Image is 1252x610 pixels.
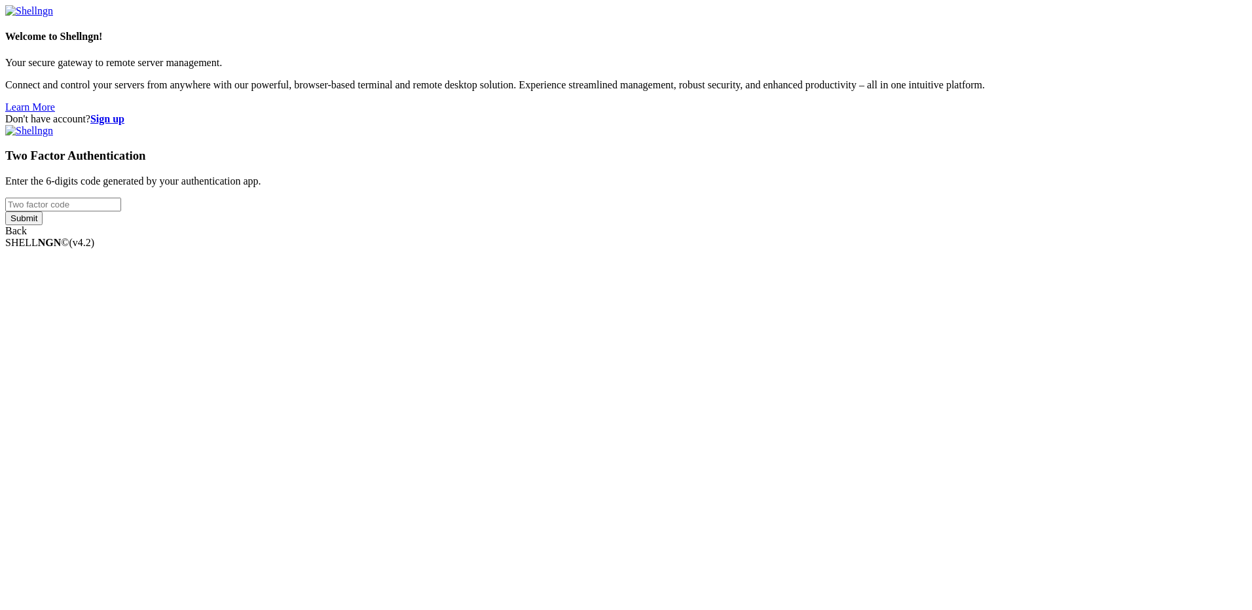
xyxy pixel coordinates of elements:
[5,149,1247,163] h3: Two Factor Authentication
[5,198,121,211] input: Two factor code
[5,125,53,137] img: Shellngn
[5,237,94,248] span: SHELL ©
[5,211,43,225] input: Submit
[5,57,1247,69] p: Your secure gateway to remote server management.
[5,175,1247,187] p: Enter the 6-digits code generated by your authentication app.
[5,113,1247,125] div: Don't have account?
[69,237,95,248] span: 4.2.0
[5,101,55,113] a: Learn More
[5,31,1247,43] h4: Welcome to Shellngn!
[5,5,53,17] img: Shellngn
[5,79,1247,91] p: Connect and control your servers from anywhere with our powerful, browser-based terminal and remo...
[38,237,62,248] b: NGN
[90,113,124,124] a: Sign up
[5,225,27,236] a: Back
